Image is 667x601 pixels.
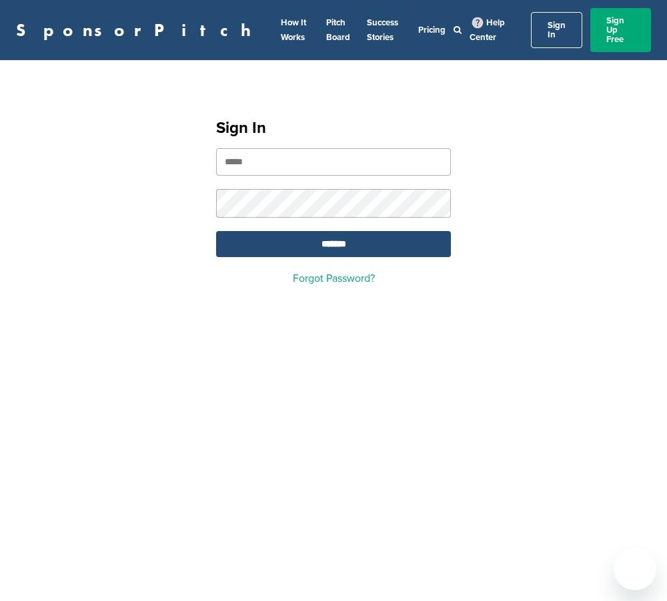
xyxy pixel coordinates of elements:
a: Pitch Board [326,17,350,43]
a: Pricing [418,25,446,35]
h1: Sign In [216,116,451,140]
a: Success Stories [367,17,398,43]
a: Help Center [470,15,505,45]
a: Sign In [531,12,582,48]
a: Sign Up Free [590,8,651,52]
a: Forgot Password? [293,272,375,285]
iframe: Button to launch messaging window [614,548,656,590]
a: SponsorPitch [16,21,259,39]
a: How It Works [281,17,306,43]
